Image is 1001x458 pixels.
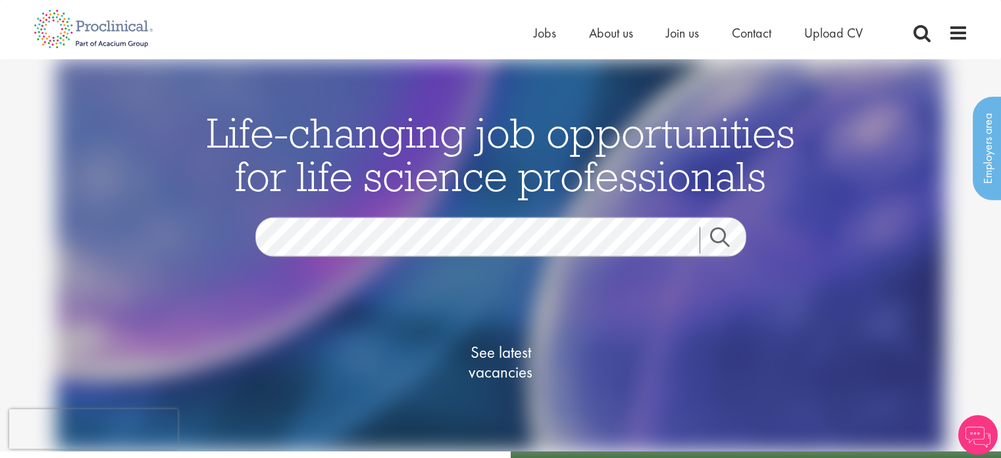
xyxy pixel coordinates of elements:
[589,24,633,42] a: About us
[534,24,556,42] a: Jobs
[804,24,863,42] a: Upload CV
[435,343,567,382] span: See latest vacancies
[435,290,567,435] a: See latestvacancies
[666,24,699,42] a: Join us
[958,415,998,455] img: Chatbot
[700,227,756,254] a: Job search submit button
[732,24,771,42] a: Contact
[207,106,795,202] span: Life-changing job opportunities for life science professionals
[56,59,946,451] img: candidate home
[9,409,178,449] iframe: reCAPTCHA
